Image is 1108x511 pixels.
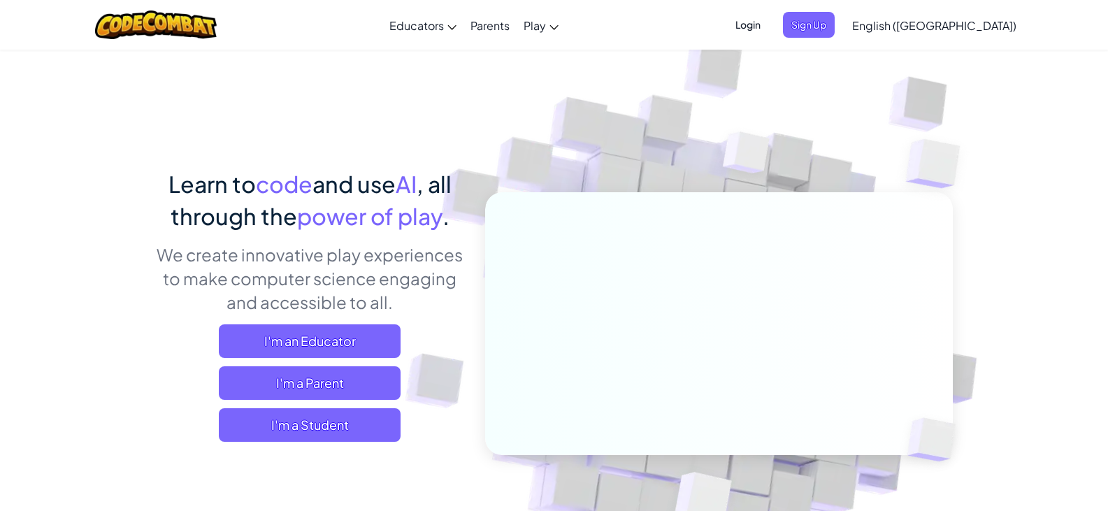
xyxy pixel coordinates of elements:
[696,104,797,208] img: Overlap cubes
[95,10,217,39] img: CodeCombat logo
[884,389,988,491] img: Overlap cubes
[219,408,401,442] button: I'm a Student
[389,18,444,33] span: Educators
[517,6,566,44] a: Play
[219,324,401,358] a: I'm an Educator
[156,243,464,314] p: We create innovative play experiences to make computer science engaging and accessible to all.
[783,12,835,38] button: Sign Up
[727,12,769,38] button: Login
[443,202,449,230] span: .
[463,6,517,44] a: Parents
[878,105,999,223] img: Overlap cubes
[256,170,312,198] span: code
[382,6,463,44] a: Educators
[845,6,1023,44] a: English ([GEOGRAPHIC_DATA])
[312,170,396,198] span: and use
[168,170,256,198] span: Learn to
[396,170,417,198] span: AI
[524,18,546,33] span: Play
[852,18,1016,33] span: English ([GEOGRAPHIC_DATA])
[297,202,443,230] span: power of play
[219,366,401,400] a: I'm a Parent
